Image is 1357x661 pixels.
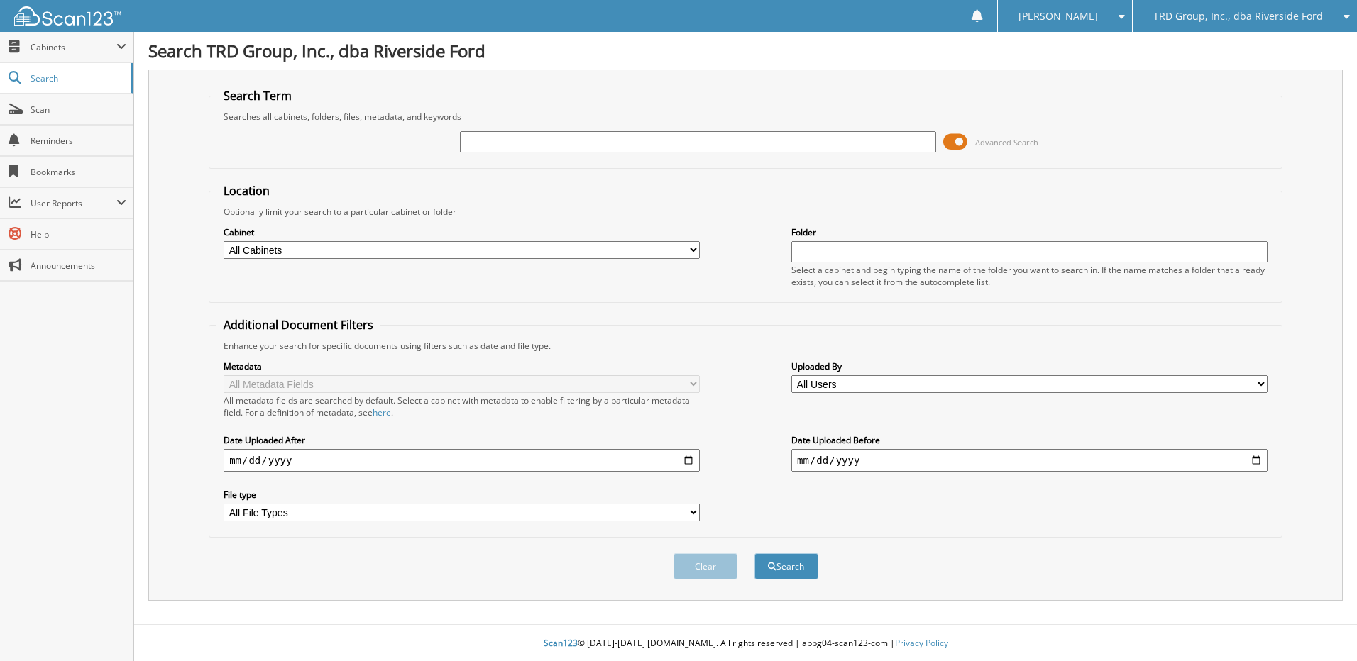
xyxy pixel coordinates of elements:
[674,553,737,579] button: Clear
[791,434,1268,446] label: Date Uploaded Before
[754,553,818,579] button: Search
[216,183,277,199] legend: Location
[216,111,1275,123] div: Searches all cabinets, folders, files, metadata, and keywords
[216,206,1275,218] div: Optionally limit your search to a particular cabinet or folder
[224,489,700,501] label: File type
[224,394,700,418] div: All metadata fields are searched by default. Select a cabinet with metadata to enable filtering b...
[31,228,126,240] span: Help
[791,449,1268,472] input: end
[224,434,700,446] label: Date Uploaded After
[216,340,1275,352] div: Enhance your search for specific documents using filters such as date and file type.
[148,39,1343,62] h1: Search TRD Group, Inc., dba Riverside Ford
[975,137,1038,148] span: Advanced Search
[216,88,299,104] legend: Search Term
[216,317,380,333] legend: Additional Document Filters
[31,260,126,272] span: Announcements
[1153,12,1323,21] span: TRD Group, Inc., dba Riverside Ford
[31,41,116,53] span: Cabinets
[31,197,116,209] span: User Reports
[224,360,700,372] label: Metadata
[895,637,948,649] a: Privacy Policy
[791,360,1268,372] label: Uploaded By
[31,166,126,178] span: Bookmarks
[134,626,1357,661] div: © [DATE]-[DATE] [DOMAIN_NAME]. All rights reserved | appg04-scan123-com |
[373,406,391,418] a: here
[31,72,124,84] span: Search
[1018,12,1098,21] span: [PERSON_NAME]
[31,135,126,147] span: Reminders
[224,226,700,238] label: Cabinet
[791,226,1268,238] label: Folder
[544,637,578,649] span: Scan123
[14,6,121,26] img: scan123-logo-white.svg
[31,104,126,116] span: Scan
[791,264,1268,288] div: Select a cabinet and begin typing the name of the folder you want to search in. If the name match...
[224,449,700,472] input: start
